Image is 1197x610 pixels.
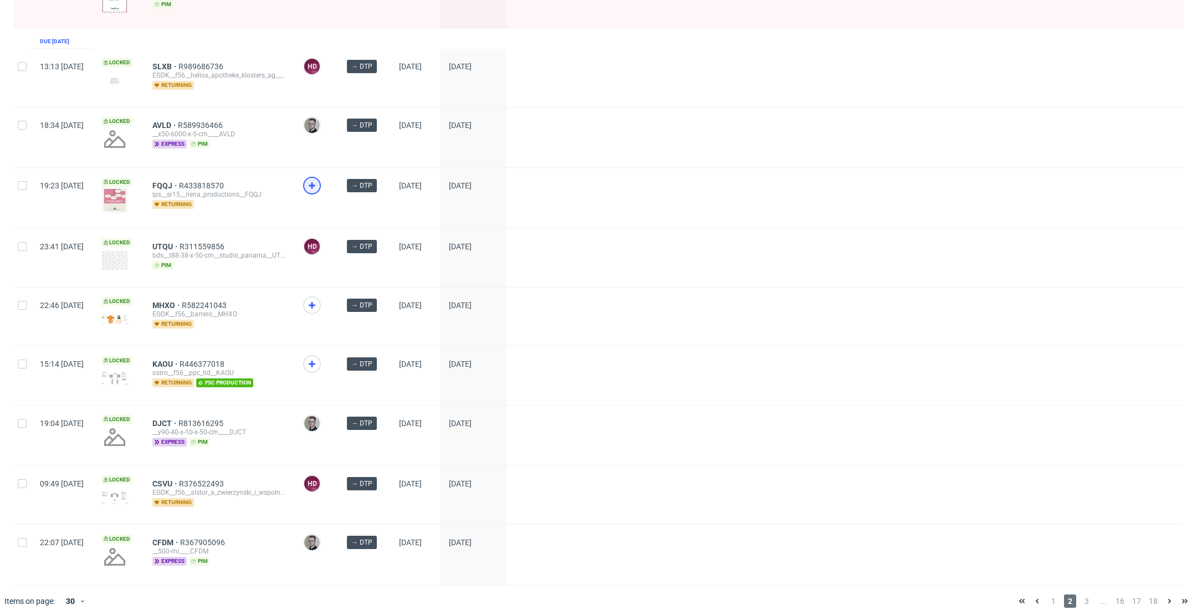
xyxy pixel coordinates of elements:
[449,301,472,310] span: [DATE]
[152,378,194,387] span: returning
[179,479,226,488] a: R376522493
[180,538,227,547] a: R367905096
[449,479,472,488] span: [DATE]
[40,419,84,428] span: 19:04 [DATE]
[152,301,182,310] a: MHXO
[152,428,285,437] div: __y90-40-x-10-x-50-cm____DJCT
[152,498,194,507] span: returning
[1047,594,1060,608] span: 1
[101,187,128,213] img: version_two_editor_design
[351,479,372,489] span: → DTP
[304,416,320,431] img: Krystian Gaza
[101,535,132,544] span: Locked
[101,117,132,126] span: Locked
[196,378,253,387] span: fsc production
[101,475,132,484] span: Locked
[101,58,132,67] span: Locked
[152,130,285,139] div: __x50-6000-x-5-cm____AVLD
[351,418,372,428] span: → DTP
[101,491,128,504] img: version_two_editor_design.png
[101,544,128,570] img: no_design.png
[152,140,187,148] span: express
[40,242,84,251] span: 23:41 [DATE]
[304,535,320,550] img: Krystian Gaza
[101,315,128,324] img: version_two_editor_design.png
[178,419,226,428] a: R813616295
[152,62,178,71] a: SLXB
[40,37,69,46] div: Due [DATE]
[101,424,128,450] img: no_design.png
[40,181,84,190] span: 19:23 [DATE]
[101,250,128,271] img: version_two_editor_design.png
[152,242,180,251] a: UTQU
[351,359,372,369] span: → DTP
[152,71,285,80] div: EGDK__f56__helios_apotheke_klosters_ag__SLXB
[152,538,180,547] a: CFDM
[399,360,422,368] span: [DATE]
[351,537,372,547] span: → DTP
[40,360,84,368] span: 15:14 [DATE]
[101,372,128,385] img: version_two_editor_design.png
[152,121,178,130] a: AVLD
[1097,594,1109,608] span: ...
[304,239,320,254] figcaption: HD
[399,479,422,488] span: [DATE]
[399,121,422,130] span: [DATE]
[399,62,422,71] span: [DATE]
[351,120,372,130] span: → DTP
[101,73,128,88] img: version_two_editor_design
[304,117,320,133] img: Krystian Gaza
[101,356,132,365] span: Locked
[152,320,194,329] span: returning
[180,360,227,368] a: R446377018
[189,438,210,447] span: pim
[182,301,229,310] a: R582241043
[351,242,372,252] span: → DTP
[152,310,285,319] div: EGDK__f56__barrero__MHXO
[178,121,225,130] span: R589936466
[449,242,472,251] span: [DATE]
[179,181,226,190] a: R433818570
[59,593,79,609] div: 30
[189,140,210,148] span: pim
[152,360,180,368] a: KAOU
[1081,594,1093,608] span: 3
[449,121,472,130] span: [DATE]
[4,596,55,607] span: Items on page:
[152,419,178,428] a: DJCT
[399,181,422,190] span: [DATE]
[1114,594,1126,608] span: 16
[449,538,472,547] span: [DATE]
[449,181,472,190] span: [DATE]
[399,301,422,310] span: [DATE]
[152,190,285,199] div: lps__sr15__riena_productions__FQQJ
[152,200,194,209] span: returning
[351,300,372,310] span: → DTP
[178,62,226,71] a: R989686736
[449,419,472,428] span: [DATE]
[40,62,84,71] span: 13:13 [DATE]
[101,126,128,152] img: no_design.png
[152,81,194,90] span: returning
[101,238,132,247] span: Locked
[152,488,285,497] div: EGDK__f56__alstor_a_zwierzynski_i_wspolnicy__CSVU
[180,242,227,251] span: R311559856
[152,251,285,260] div: bds__t88-38-x-50-cm__studio_panama__UTQU
[449,360,472,368] span: [DATE]
[189,557,210,566] span: pim
[152,479,179,488] a: CSVU
[40,479,84,488] span: 09:49 [DATE]
[152,181,179,190] a: FQQJ
[351,61,372,71] span: → DTP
